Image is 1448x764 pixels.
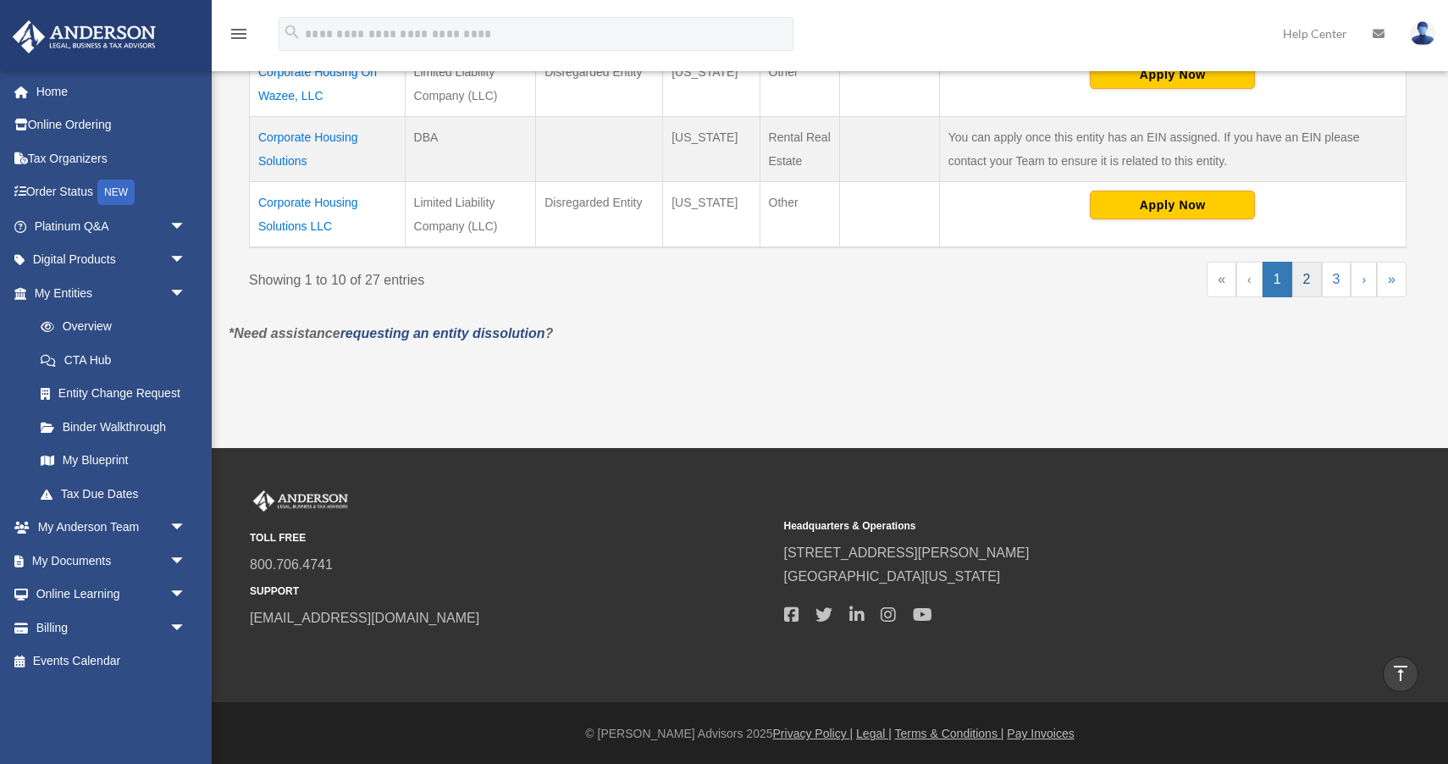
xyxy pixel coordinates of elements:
a: My Anderson Teamarrow_drop_down [12,511,212,545]
span: arrow_drop_down [169,209,203,244]
span: arrow_drop_down [169,544,203,579]
a: Terms & Conditions | [895,727,1004,740]
td: Corporate Housing Solutions LLC [250,182,406,248]
td: Corporate Housing On Wazee, LLC [250,52,406,117]
td: Limited Liability Company (LLC) [405,52,536,117]
td: [US_STATE] [663,182,760,248]
a: Digital Productsarrow_drop_down [12,243,212,277]
small: TOLL FREE [250,529,772,547]
a: Next [1351,262,1377,297]
em: *Need assistance ? [229,326,553,340]
a: Platinum Q&Aarrow_drop_down [12,209,212,243]
a: CTA Hub [24,343,203,377]
div: © [PERSON_NAME] Advisors 2025 [212,723,1448,745]
div: NEW [97,180,135,205]
a: Legal | [856,727,892,740]
button: Apply Now [1090,60,1255,89]
td: Other [760,182,839,248]
i: menu [229,24,249,44]
a: Events Calendar [12,645,212,678]
span: arrow_drop_down [169,578,203,612]
a: Overview [24,310,195,344]
div: Showing 1 to 10 of 27 entries [249,262,815,292]
a: Entity Change Request [24,377,203,411]
button: Apply Now [1090,191,1255,219]
a: 1 [1263,262,1292,297]
span: arrow_drop_down [169,511,203,545]
span: arrow_drop_down [169,611,203,645]
i: search [283,23,301,42]
td: [US_STATE] [663,52,760,117]
a: 3 [1322,262,1351,297]
a: Pay Invoices [1007,727,1074,740]
td: Limited Liability Company (LLC) [405,182,536,248]
span: arrow_drop_down [169,276,203,311]
a: Home [12,75,212,108]
a: First [1207,262,1236,297]
a: menu [229,30,249,44]
img: Anderson Advisors Platinum Portal [8,20,161,53]
a: Tax Due Dates [24,477,203,511]
a: [GEOGRAPHIC_DATA][US_STATE] [784,569,1001,584]
a: Order StatusNEW [12,175,212,210]
a: Billingarrow_drop_down [12,611,212,645]
a: Online Ordering [12,108,212,142]
td: DBA [405,117,536,182]
a: requesting an entity dissolution [340,326,545,340]
a: My Entitiesarrow_drop_down [12,276,203,310]
td: You can apply once this entity has an EIN assigned. If you have an EIN please contact your Team t... [939,117,1406,182]
a: [EMAIL_ADDRESS][DOMAIN_NAME] [250,611,479,625]
i: vertical_align_top [1390,663,1411,684]
a: Previous [1236,262,1263,297]
td: Disregarded Entity [536,182,663,248]
a: [STREET_ADDRESS][PERSON_NAME] [784,545,1030,560]
img: User Pic [1410,21,1435,46]
td: Disregarded Entity [536,52,663,117]
span: arrow_drop_down [169,243,203,278]
a: Online Learningarrow_drop_down [12,578,212,612]
td: Corporate Housing Solutions [250,117,406,182]
td: [US_STATE] [663,117,760,182]
a: 2 [1292,262,1322,297]
a: 800.706.4741 [250,557,333,572]
a: Privacy Policy | [773,727,854,740]
a: My Blueprint [24,444,203,478]
a: My Documentsarrow_drop_down [12,544,212,578]
small: Headquarters & Operations [784,518,1307,535]
td: Other [760,52,839,117]
a: Tax Organizers [12,141,212,175]
td: Rental Real Estate [760,117,839,182]
img: Anderson Advisors Platinum Portal [250,490,351,512]
small: SUPPORT [250,583,772,601]
a: vertical_align_top [1383,656,1418,692]
a: Binder Walkthrough [24,410,203,444]
a: Last [1377,262,1407,297]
